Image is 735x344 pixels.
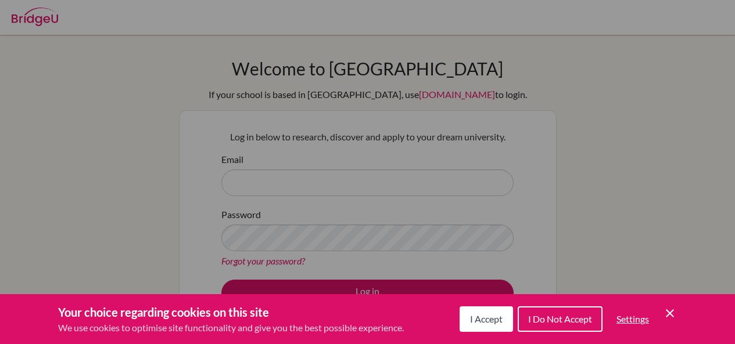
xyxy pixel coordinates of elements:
button: Save and close [663,306,677,320]
h3: Your choice regarding cookies on this site [58,303,404,321]
button: I Do Not Accept [518,306,603,332]
button: Settings [607,307,658,331]
span: I Do Not Accept [528,313,592,324]
span: Settings [616,313,649,324]
button: I Accept [460,306,513,332]
p: We use cookies to optimise site functionality and give you the best possible experience. [58,321,404,335]
span: I Accept [470,313,503,324]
